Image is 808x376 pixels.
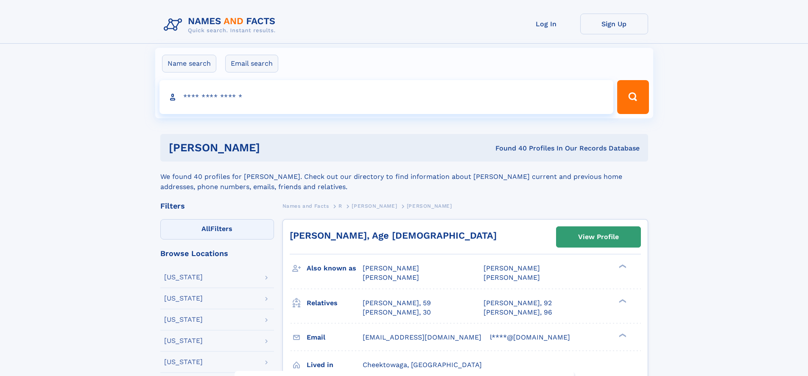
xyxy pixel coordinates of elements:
[282,201,329,211] a: Names and Facts
[159,80,614,114] input: search input
[338,201,342,211] a: R
[290,230,497,241] a: [PERSON_NAME], Age [DEMOGRAPHIC_DATA]
[617,264,627,269] div: ❯
[512,14,580,34] a: Log In
[363,298,431,308] a: [PERSON_NAME], 59
[160,250,274,257] div: Browse Locations
[225,55,278,72] label: Email search
[164,337,203,344] div: [US_STATE]
[160,202,274,210] div: Filters
[484,273,540,281] span: [PERSON_NAME]
[169,142,378,153] h1: [PERSON_NAME]
[160,14,282,36] img: Logo Names and Facts
[377,144,640,153] div: Found 40 Profiles In Our Records Database
[307,261,363,276] h3: Also known as
[617,80,649,114] button: Search Button
[164,359,203,365] div: [US_STATE]
[307,330,363,345] h3: Email
[484,298,552,308] a: [PERSON_NAME], 92
[484,264,540,272] span: [PERSON_NAME]
[580,14,648,34] a: Sign Up
[160,162,648,192] div: We found 40 profiles for [PERSON_NAME]. Check out our directory to find information about [PERSON...
[363,308,431,317] a: [PERSON_NAME], 30
[160,219,274,240] label: Filters
[164,295,203,302] div: [US_STATE]
[338,203,342,209] span: R
[363,333,481,341] span: [EMAIL_ADDRESS][DOMAIN_NAME]
[164,316,203,323] div: [US_STATE]
[363,273,419,281] span: [PERSON_NAME]
[307,358,363,372] h3: Lived in
[363,264,419,272] span: [PERSON_NAME]
[617,332,627,338] div: ❯
[578,227,619,247] div: View Profile
[307,296,363,310] h3: Relatives
[352,203,397,209] span: [PERSON_NAME]
[352,201,397,211] a: [PERSON_NAME]
[162,55,216,72] label: Name search
[484,308,552,317] a: [PERSON_NAME], 96
[363,361,482,369] span: Cheektowaga, [GEOGRAPHIC_DATA]
[201,225,210,233] span: All
[164,274,203,281] div: [US_STATE]
[617,298,627,304] div: ❯
[556,227,640,247] a: View Profile
[407,203,452,209] span: [PERSON_NAME]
